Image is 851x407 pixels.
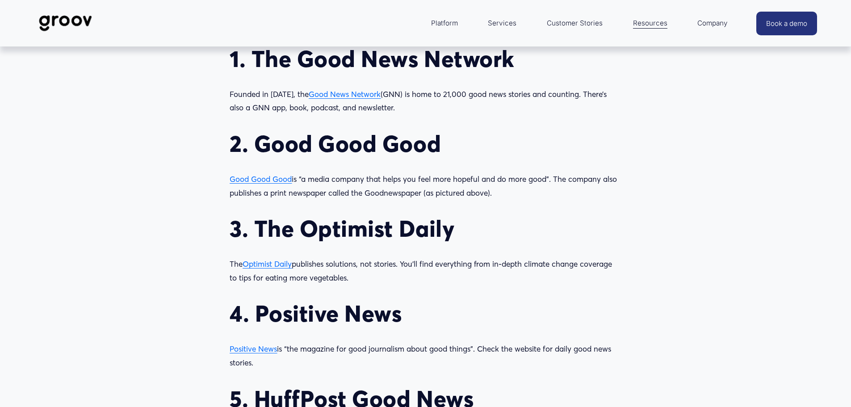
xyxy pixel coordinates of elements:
img: Groov | Workplace Science Platform | Unlock Performance | Drive Results [34,8,97,38]
a: Good News Network [309,89,381,99]
a: folder dropdown [629,13,672,34]
a: Customer Stories [542,13,607,34]
a: folder dropdown [693,13,732,34]
h2: 1. The Good News Network [230,45,621,72]
a: Good Good Good [230,174,292,184]
h2: 4. Positive News [230,300,621,327]
a: Positive News [230,344,277,353]
h2: 3. The Optimist Daily [230,215,621,242]
span: Platform [431,17,458,29]
span: Company [697,17,728,29]
p: The publishes solutions, not stories. You’ll find everything from in-depth climate change coverag... [230,257,621,285]
a: Services [483,13,521,34]
p: Founded in [DATE], the (GNN) is home to 21,000 good news stories and counting. There’s also a GNN... [230,88,621,115]
p: is “a media company that helps you feel more hopeful and do more good”. The company also publishe... [230,172,621,200]
a: folder dropdown [427,13,462,34]
span: Resources [633,17,667,29]
h2: 2. Good Good Good [230,130,621,157]
p: is “the magazine for good journalism about good things”. Check the website for daily good news st... [230,342,621,369]
a: Optimist Daily [243,259,292,269]
a: Book a demo [756,12,817,35]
